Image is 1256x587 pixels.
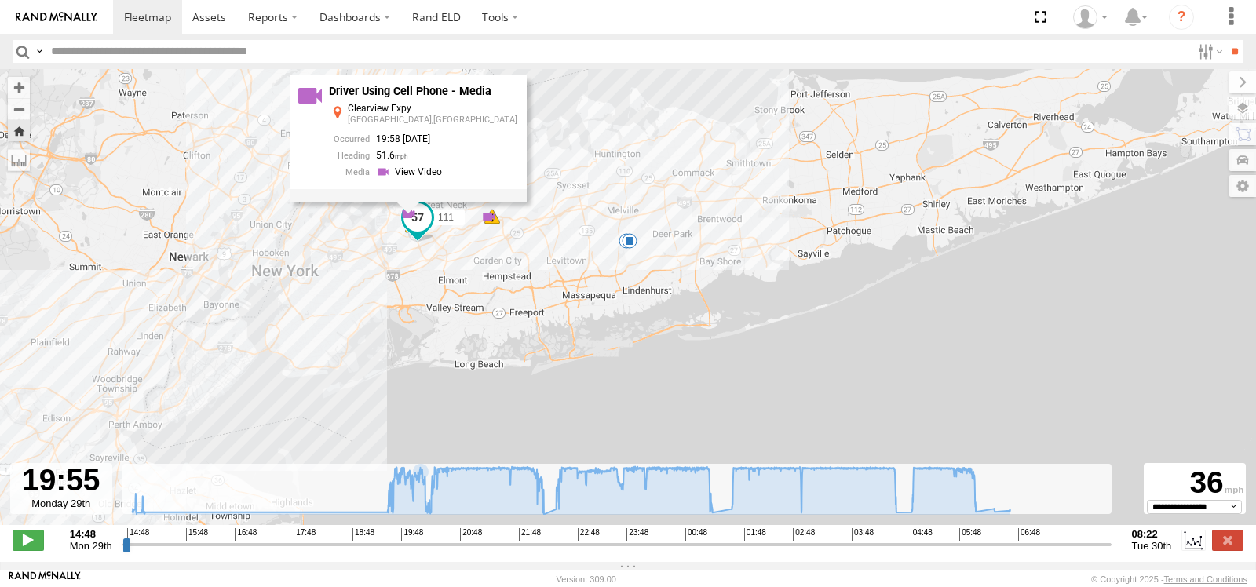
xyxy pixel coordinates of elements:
[1229,175,1256,197] label: Map Settings
[348,115,517,125] div: [GEOGRAPHIC_DATA],[GEOGRAPHIC_DATA]
[557,574,616,584] div: Version: 309.00
[1068,5,1113,29] div: Victor Calcano Jr
[16,12,97,23] img: rand-logo.svg
[1132,528,1172,540] strong: 08:22
[685,528,707,541] span: 00:48
[348,104,517,114] div: Clearview Expy
[33,40,46,63] label: Search Query
[1164,574,1247,584] a: Terms and Conditions
[578,528,600,541] span: 22:48
[1169,5,1194,30] i: ?
[519,528,541,541] span: 21:48
[1132,540,1172,552] span: Tue 30th Sep 2025
[186,528,208,541] span: 15:48
[329,134,517,144] div: 19:58 [DATE]
[329,86,517,98] div: Driver Using Cell Phone - Media
[460,528,482,541] span: 20:48
[1018,528,1040,541] span: 06:48
[1212,530,1243,550] label: Close
[8,98,30,120] button: Zoom out
[70,528,112,540] strong: 14:48
[438,212,454,223] span: 111
[852,528,874,541] span: 03:48
[352,528,374,541] span: 18:48
[1091,574,1247,584] div: © Copyright 2025 -
[8,77,30,98] button: Zoom in
[294,528,316,541] span: 17:48
[235,528,257,541] span: 16:48
[626,528,648,541] span: 23:48
[911,528,933,541] span: 04:48
[8,149,30,171] label: Measure
[376,150,409,161] span: 51.6
[1146,465,1243,500] div: 36
[9,571,81,587] a: Visit our Website
[793,528,815,541] span: 02:48
[1192,40,1225,63] label: Search Filter Options
[744,528,766,541] span: 01:48
[127,528,149,541] span: 14:48
[70,540,112,552] span: Mon 29th Sep 2025
[8,120,30,141] button: Zoom Home
[401,528,423,541] span: 19:48
[13,530,44,550] label: Play/Stop
[959,528,981,541] span: 05:48
[376,165,447,180] a: View Event Media Stream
